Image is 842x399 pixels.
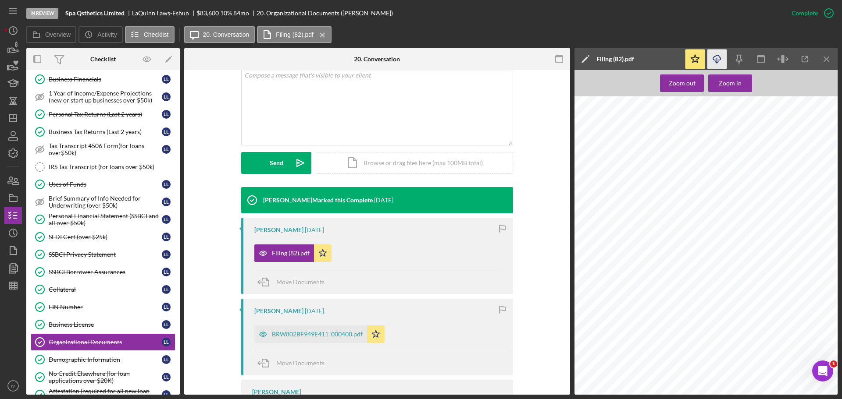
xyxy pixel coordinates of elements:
[49,212,162,226] div: Personal Financial Statement (SSBCI and all over $50k)
[203,31,250,38] label: 20. Conversation
[162,338,171,346] div: L L
[276,359,325,367] span: Move Documents
[31,123,175,141] a: Business Tax Returns (Last 2 years)LL
[49,304,162,311] div: EIN Number
[305,307,324,314] time: 2025-09-24 14:46
[31,228,175,246] a: SEDI Cert (over $25k)LL
[276,278,325,286] span: Move Documents
[596,56,634,63] div: Filing (82).pdf
[31,88,175,106] a: 1 Year of Income/Expense Projections (new or start up businesses over $50k)LL
[31,106,175,123] a: Personal Tax Returns (Last 2 years)LL
[31,316,175,333] a: Business LicenseLL
[305,226,324,233] time: 2025-09-24 14:46
[49,321,162,328] div: Business License
[254,307,303,314] div: [PERSON_NAME]
[162,373,171,381] div: L L
[220,10,232,17] div: 10 %
[97,31,117,38] label: Activity
[354,56,400,63] div: 20. Conversation
[812,360,833,381] iframe: Intercom live chat
[49,195,162,209] div: Brief Summary of Info Needed for Underwriting (over $50k)
[49,339,162,346] div: Organizational Documents
[162,233,171,241] div: L L
[49,268,162,275] div: SSBCI Borrower Assurances
[31,176,175,193] a: Uses of FundsLL
[65,10,125,17] b: Spa Qsthetics Limited
[719,74,742,92] div: Zoom in
[830,360,837,367] span: 1
[78,26,122,43] button: Activity
[254,271,333,293] button: Move Documents
[257,10,393,17] div: 20. Organizational Documents ([PERSON_NAME])
[162,110,171,119] div: L L
[4,377,22,395] button: IV
[49,370,162,384] div: No Credit Elsewhere (for loan applications over $20K)
[125,26,175,43] button: Checklist
[272,250,310,257] div: Filing (82).pdf
[49,233,162,240] div: SEDI Cert (over $25k)
[162,92,171,101] div: L L
[49,111,162,118] div: Personal Tax Returns (Last 2 years)
[49,142,162,156] div: Tax Transcript 4506 Form(for loans over$50k)
[31,71,175,88] a: Business FinancialsLL
[162,75,171,84] div: L L
[31,298,175,316] a: EIN NumberLL
[254,352,333,374] button: Move Documents
[196,10,219,17] div: $83,600
[49,181,162,188] div: Uses of Funds
[276,31,314,38] label: Filing (82).pdf
[162,215,171,224] div: L L
[162,390,171,399] div: L L
[374,197,393,204] time: 2025-09-24 14:46
[49,76,162,83] div: Business Financials
[31,158,175,176] a: IRS Tax Transcript (for loans over $50k)
[708,74,752,92] button: Zoom in
[162,355,171,364] div: L L
[272,331,363,338] div: BRW802BF949E411_000408.pdf
[49,90,162,104] div: 1 Year of Income/Expense Projections (new or start up businesses over $50k)
[270,152,283,174] div: Send
[241,152,311,174] button: Send
[660,74,704,92] button: Zoom out
[31,141,175,158] a: Tax Transcript 4506 Form(for loans over$50k)LL
[162,198,171,206] div: L L
[49,163,175,170] div: IRS Tax Transcript (for loans over $50k)
[162,303,171,311] div: L L
[31,193,175,211] a: Brief Summary of Info Needed for Underwriting (over $50k)LL
[31,333,175,351] a: Organizational DocumentsLL
[792,4,818,22] div: Complete
[144,31,169,38] label: Checklist
[45,31,71,38] label: Overview
[90,56,116,63] div: Checklist
[162,127,171,136] div: L L
[254,244,332,262] button: Filing (82).pdf
[162,250,171,259] div: L L
[669,74,696,92] div: Zoom out
[26,26,76,43] button: Overview
[162,180,171,189] div: L L
[252,388,301,395] div: [PERSON_NAME]
[31,281,175,298] a: CollateralLL
[783,4,838,22] button: Complete
[49,128,162,135] div: Business Tax Returns (Last 2 years)
[184,26,255,43] button: 20. Conversation
[162,320,171,329] div: L L
[31,368,175,386] a: No Credit Elsewhere (for loan applications over $20K)LL
[11,384,15,388] text: IV
[49,251,162,258] div: SSBCI Privacy Statement
[49,356,162,363] div: Demographic Information
[257,26,332,43] button: Filing (82).pdf
[31,246,175,263] a: SSBCI Privacy StatementLL
[26,8,58,19] div: In Review
[254,325,385,343] button: BRW802BF949E411_000408.pdf
[254,226,303,233] div: [PERSON_NAME]
[162,285,171,294] div: L L
[31,351,175,368] a: Demographic InformationLL
[31,263,175,281] a: SSBCI Borrower AssurancesLL
[31,211,175,228] a: Personal Financial Statement (SSBCI and all over $50k)LL
[233,10,249,17] div: 84 mo
[263,197,373,204] div: [PERSON_NAME] Marked this Complete
[49,286,162,293] div: Collateral
[162,268,171,276] div: L L
[162,145,171,154] div: L L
